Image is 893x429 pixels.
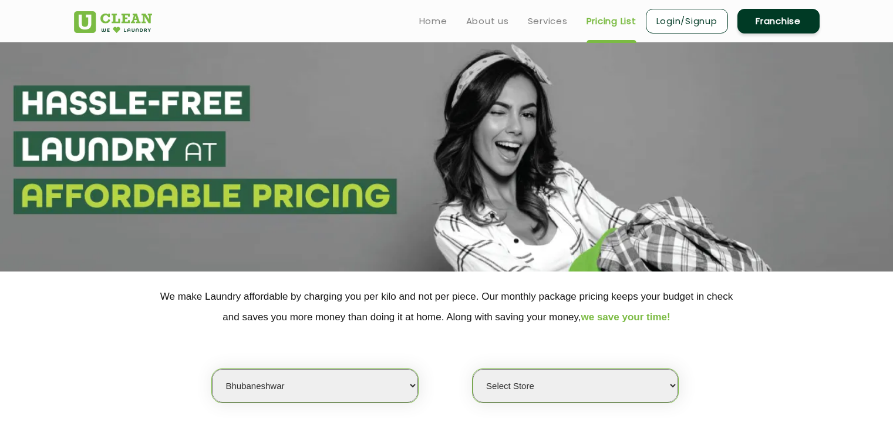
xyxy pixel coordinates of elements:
a: Franchise [737,9,820,33]
span: we save your time! [581,311,670,323]
a: Pricing List [587,14,636,28]
img: UClean Laundry and Dry Cleaning [74,11,152,33]
p: We make Laundry affordable by charging you per kilo and not per piece. Our monthly package pricin... [74,286,820,327]
a: Login/Signup [646,9,728,33]
a: Services [528,14,568,28]
a: About us [466,14,509,28]
a: Home [419,14,447,28]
